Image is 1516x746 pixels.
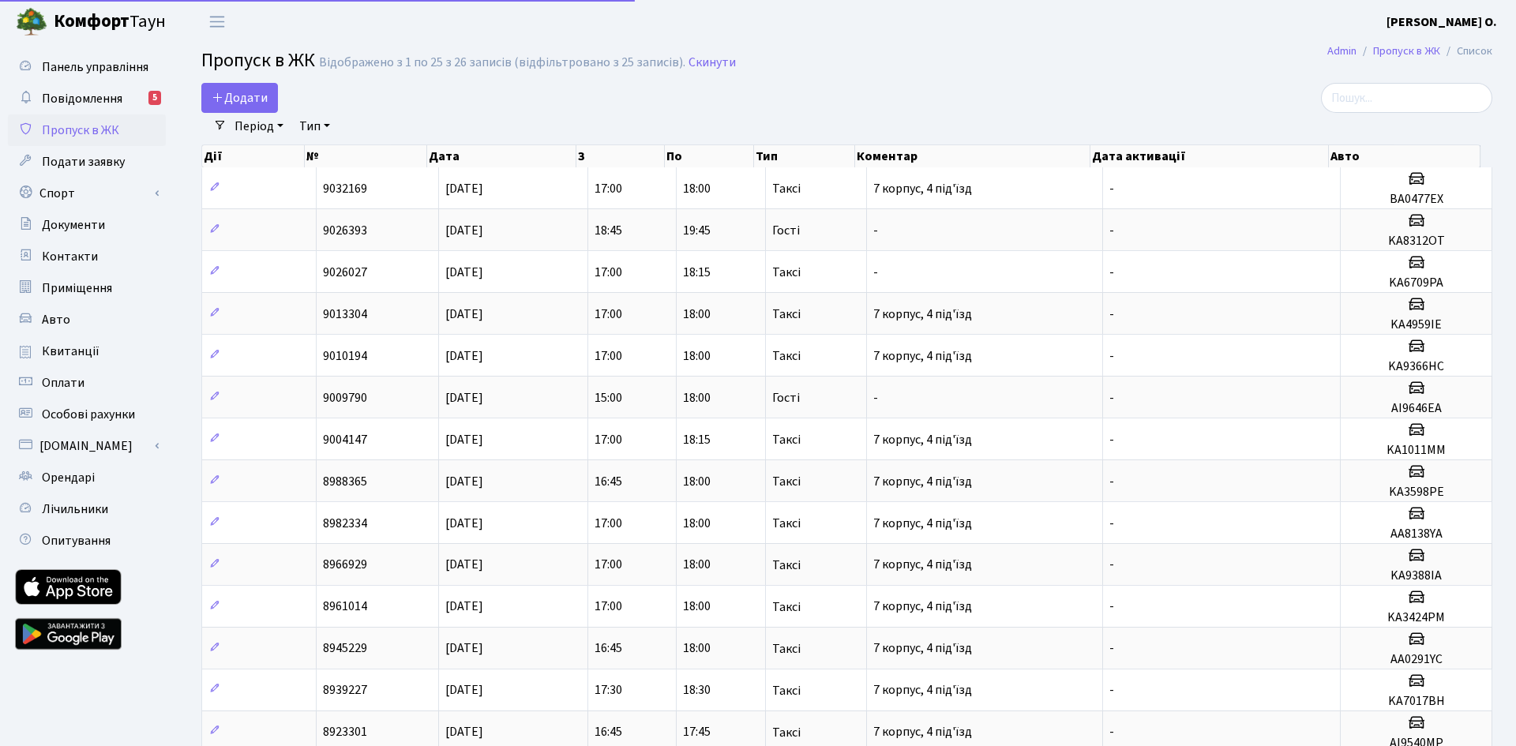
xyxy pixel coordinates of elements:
[595,347,622,365] span: 17:00
[42,58,148,76] span: Панель управління
[873,347,972,365] span: 7 корпус, 4 під'їзд
[1109,557,1114,574] span: -
[8,462,166,493] a: Орендарі
[754,145,855,167] th: Тип
[873,264,878,281] span: -
[1347,610,1485,625] h5: KA3424PM
[772,433,801,446] span: Таксі
[8,336,166,367] a: Квитанції
[8,83,166,114] a: Повідомлення5
[683,431,711,448] span: 18:15
[873,682,972,699] span: 7 корпус, 4 під'їзд
[323,347,367,365] span: 9010194
[873,640,972,658] span: 7 корпус, 4 під'їзд
[1373,43,1440,59] a: Пропуск в ЖК
[323,598,367,616] span: 8961014
[42,500,108,518] span: Лічильники
[873,724,972,741] span: 7 корпус, 4 під'їзд
[42,122,119,139] span: Пропуск в ЖК
[445,222,483,239] span: [DATE]
[595,598,622,616] span: 17:00
[42,532,111,549] span: Опитування
[1347,694,1485,709] h5: KA7017BH
[202,145,305,167] th: Дії
[683,557,711,574] span: 18:00
[1109,306,1114,323] span: -
[8,367,166,399] a: Оплати
[855,145,1091,167] th: Коментар
[873,222,878,239] span: -
[1109,222,1114,239] span: -
[1347,485,1485,500] h5: KA3598PE
[445,431,483,448] span: [DATE]
[595,389,622,407] span: 15:00
[212,89,268,107] span: Додати
[305,145,427,167] th: №
[1387,13,1497,31] b: [PERSON_NAME] О.
[1109,431,1114,448] span: -
[683,640,711,658] span: 18:00
[319,55,685,70] div: Відображено з 1 по 25 з 26 записів (відфільтровано з 25 записів).
[873,431,972,448] span: 7 корпус, 4 під'їзд
[323,264,367,281] span: 9026027
[323,515,367,532] span: 8982334
[1109,724,1114,741] span: -
[683,222,711,239] span: 19:45
[772,266,801,279] span: Таксі
[16,6,47,38] img: logo.png
[42,90,122,107] span: Повідомлення
[1347,359,1485,374] h5: KA9366HC
[1347,527,1485,542] h5: AA8138YA
[323,473,367,490] span: 8988365
[1109,180,1114,197] span: -
[148,91,161,105] div: 5
[42,248,98,265] span: Контакти
[1387,13,1497,32] a: [PERSON_NAME] О.
[772,559,801,572] span: Таксі
[595,515,622,532] span: 17:00
[772,308,801,321] span: Таксі
[1440,43,1492,60] li: Список
[8,51,166,83] a: Панель управління
[1109,515,1114,532] span: -
[8,399,166,430] a: Особові рахунки
[1109,640,1114,658] span: -
[873,389,878,407] span: -
[8,209,166,241] a: Документи
[323,640,367,658] span: 8945229
[323,180,367,197] span: 9032169
[1109,598,1114,616] span: -
[8,272,166,304] a: Приміщення
[1090,145,1329,167] th: Дата активації
[42,406,135,423] span: Особові рахунки
[683,724,711,741] span: 17:45
[445,347,483,365] span: [DATE]
[595,264,622,281] span: 17:00
[1109,264,1114,281] span: -
[445,640,483,658] span: [DATE]
[772,601,801,613] span: Таксі
[772,392,800,404] span: Гості
[1347,652,1485,667] h5: AA0291YC
[665,145,754,167] th: По
[595,431,622,448] span: 17:00
[873,598,972,616] span: 7 корпус, 4 під'їзд
[595,473,622,490] span: 16:45
[8,430,166,462] a: [DOMAIN_NAME]
[1321,83,1492,113] input: Пошук...
[445,264,483,281] span: [DATE]
[1327,43,1357,59] a: Admin
[445,557,483,574] span: [DATE]
[683,347,711,365] span: 18:00
[873,515,972,532] span: 7 корпус, 4 під'їзд
[873,473,972,490] span: 7 корпус, 4 під'їзд
[445,473,483,490] span: [DATE]
[8,114,166,146] a: Пропуск в ЖК
[772,684,801,697] span: Таксі
[772,643,801,655] span: Таксі
[1347,234,1485,249] h5: KA8312OT
[1347,401,1485,416] h5: AI9646EA
[595,724,622,741] span: 16:45
[1329,145,1480,167] th: Авто
[323,557,367,574] span: 8966929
